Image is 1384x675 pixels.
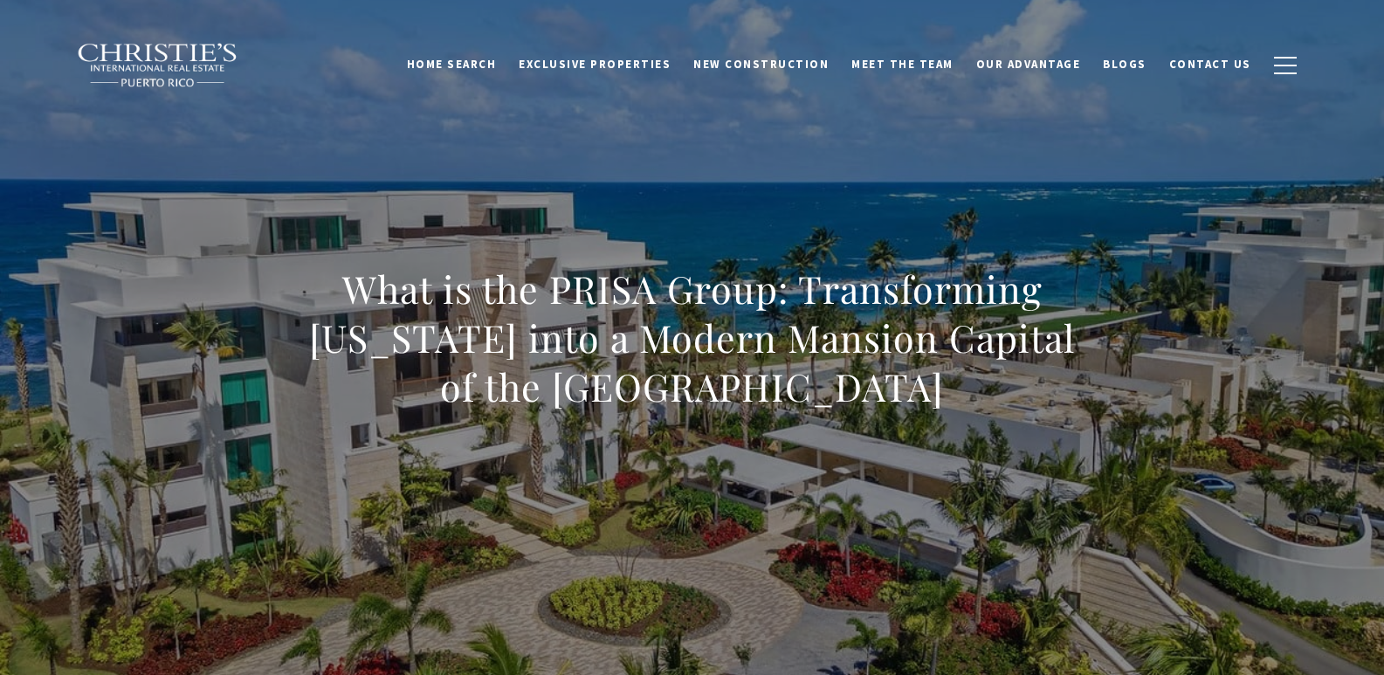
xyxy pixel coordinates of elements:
[976,57,1081,72] span: Our Advantage
[693,57,829,72] span: New Construction
[519,57,671,72] span: Exclusive Properties
[840,48,965,81] a: Meet the Team
[396,48,508,81] a: Home Search
[682,48,840,81] a: New Construction
[77,43,239,88] img: Christie's International Real Estate black text logo
[307,265,1078,411] h1: What is the PRISA Group: Transforming [US_STATE] into a Modern Mansion Capital of the [GEOGRAPHIC...
[1169,57,1251,72] span: Contact Us
[965,48,1092,81] a: Our Advantage
[1103,57,1146,72] span: Blogs
[507,48,682,81] a: Exclusive Properties
[1091,48,1158,81] a: Blogs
